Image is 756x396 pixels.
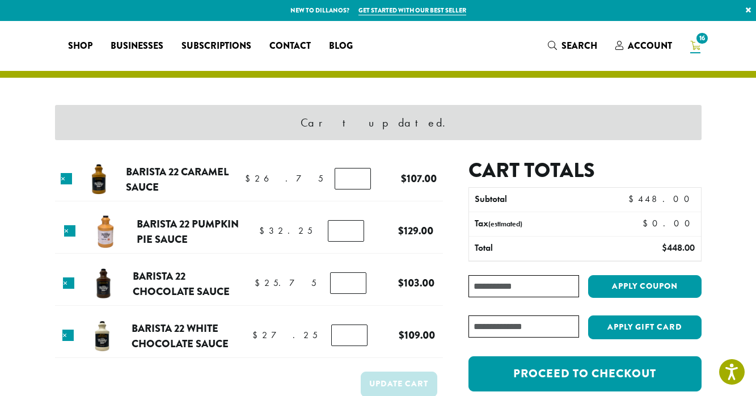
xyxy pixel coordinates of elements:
bdi: 26.75 [245,172,323,184]
img: Barista 22 White Chocolate Sauce [84,318,121,355]
a: Remove this item [62,330,74,341]
span: Blog [329,39,353,53]
bdi: 448.00 [662,242,695,254]
span: Account [628,39,672,52]
bdi: 107.00 [401,171,437,186]
a: Shop [59,37,102,55]
span: $ [398,275,404,290]
span: 16 [694,31,709,46]
bdi: 103.00 [398,275,434,290]
button: Apply coupon [588,275,702,298]
th: Total [469,237,608,260]
a: Remove this item [61,173,72,184]
bdi: 448.00 [628,193,695,205]
span: Search [561,39,597,52]
input: Product quantity [335,168,371,189]
a: Get started with our best seller [358,6,466,15]
img: Barista 22 Caramel Sauce [81,161,117,198]
span: $ [399,327,404,343]
span: Contact [269,39,311,53]
input: Product quantity [328,220,364,242]
a: Barista 22 White Chocolate Sauce [132,321,229,352]
span: $ [255,277,264,289]
small: (estimated) [488,219,522,229]
span: $ [628,193,638,205]
a: Barista 22 Chocolate Sauce [133,268,230,300]
span: $ [259,225,269,237]
span: $ [252,329,262,341]
span: $ [245,172,255,184]
bdi: 0.00 [643,217,695,229]
bdi: 25.75 [255,277,316,289]
span: $ [398,223,404,238]
a: Remove this item [63,277,74,289]
input: Product quantity [330,272,366,294]
a: Remove this item [64,225,75,237]
a: Proceed to checkout [468,356,701,391]
bdi: 109.00 [399,327,435,343]
span: $ [401,171,407,186]
span: $ [643,217,652,229]
span: $ [662,242,667,254]
bdi: 129.00 [398,223,433,238]
span: Shop [68,39,92,53]
img: Barista 22 Pumpkin Pie Sauce [87,213,124,250]
button: Apply Gift Card [588,315,702,339]
span: Subscriptions [181,39,251,53]
img: Barista 22 Chocolate Sauce [85,266,122,302]
div: Cart updated. [55,105,702,140]
a: Search [539,36,606,55]
a: Barista 22 Caramel Sauce [126,164,229,195]
bdi: 32.25 [259,225,312,237]
th: Tax [469,212,633,236]
bdi: 27.25 [252,329,318,341]
a: Barista 22 Pumpkin Pie Sauce [137,216,239,247]
input: Product quantity [331,325,368,346]
span: Businesses [111,39,163,53]
h2: Cart totals [468,158,701,183]
th: Subtotal [469,188,608,212]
